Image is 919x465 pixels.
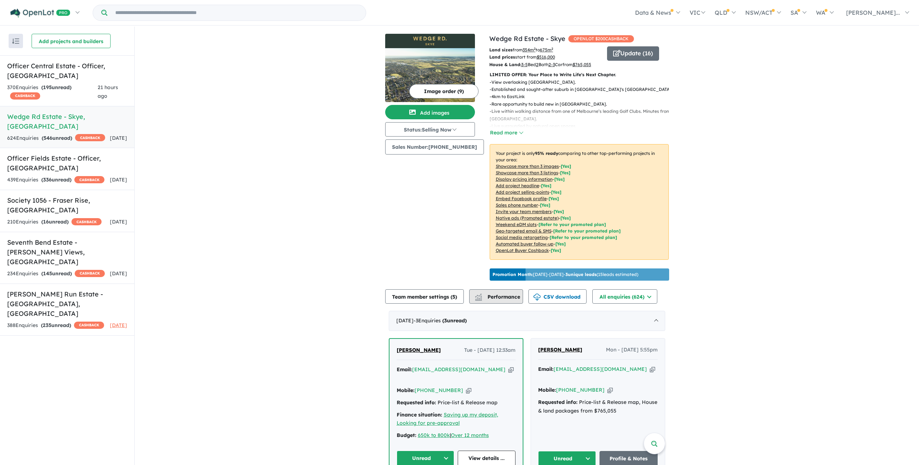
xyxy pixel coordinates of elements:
[538,346,582,353] span: [PERSON_NAME]
[536,62,538,67] u: 2
[7,289,127,318] h5: [PERSON_NAME] Run Estate - [GEOGRAPHIC_DATA] , [GEOGRAPHIC_DATA]
[607,386,613,394] button: Copy
[490,101,675,108] p: - Rare opportunity to build new in [GEOGRAPHIC_DATA].
[535,151,558,156] b: 95 % ready
[551,47,553,51] sup: 2
[409,84,479,98] button: Image order (9)
[42,135,72,141] strong: ( unread)
[496,241,554,247] u: Automated buyer follow-up
[397,366,412,373] strong: Email:
[110,176,127,183] span: [DATE]
[418,432,450,438] a: 650k to 800k
[549,196,559,201] span: [ Yes ]
[538,222,606,227] span: [Refer to your promoted plan]
[496,170,558,175] u: Showcase more than 3 listings
[397,411,442,418] strong: Finance situation:
[496,183,539,188] u: Add project headline
[442,317,467,324] strong: ( unread)
[110,135,127,141] span: [DATE]
[550,235,617,240] span: [Refer to your promoted plan]
[385,48,475,102] img: Wedge Rd Estate - Skye
[43,176,52,183] span: 336
[551,248,561,253] span: [Yes]
[7,238,127,267] h5: Seventh Bend Estate - [PERSON_NAME] Views , [GEOGRAPHIC_DATA]
[397,347,441,353] span: [PERSON_NAME]
[475,296,482,300] img: bar-chart.svg
[397,399,436,406] strong: Requested info:
[490,123,675,130] p: - Live surrounded by natural open spaces.
[537,54,555,60] u: $ 516,000
[385,139,484,155] button: Sales Number:[PHONE_NUMBER]
[41,322,71,328] strong: ( unread)
[490,129,523,137] button: Read more
[549,62,555,67] u: 2-3
[490,144,669,260] p: Your project is only comparing to other top-performing projects in your area: - - - - - - - - - -...
[496,176,552,182] u: Display pricing information
[476,294,520,300] span: Performance
[7,321,104,330] div: 388 Enquir ies
[489,46,602,54] p: from
[496,209,552,214] u: Invite your team members
[538,346,582,354] a: [PERSON_NAME]
[74,322,104,329] span: CASHBACK
[110,218,127,225] span: [DATE]
[528,289,587,304] button: CSV download
[397,431,516,440] div: |
[414,317,467,324] span: - 3 Enquir ies
[493,271,638,278] p: [DATE] - [DATE] - ( 15 leads estimated)
[98,84,118,99] span: 21 hours ago
[538,387,556,393] strong: Mobile:
[397,346,441,355] a: [PERSON_NAME]
[12,38,19,44] img: sort.svg
[43,218,49,225] span: 16
[41,176,71,183] strong: ( unread)
[43,270,52,277] span: 145
[490,93,675,100] p: - 4km to EastLink
[496,235,548,240] u: Social media retargeting
[444,317,447,324] span: 3
[846,9,900,16] span: [PERSON_NAME]...
[496,215,559,221] u: Native ads (Promoted estate)
[573,62,591,67] u: $ 765,055
[489,54,515,60] b: Land prices
[75,134,105,141] span: CASHBACK
[451,432,489,438] a: Over 12 months
[7,61,127,80] h5: Officer Central Estate - Officer , [GEOGRAPHIC_DATA]
[554,366,647,372] a: [EMAIL_ADDRESS][DOMAIN_NAME]
[508,366,514,373] button: Copy
[43,135,52,141] span: 546
[523,47,536,52] u: 354 m
[385,105,475,119] button: Add images
[75,270,105,277] span: CASHBACK
[10,92,40,100] span: CASHBACK
[7,112,127,131] h5: Wedge Rd Estate - Skye , [GEOGRAPHIC_DATA]
[388,37,472,45] img: Wedge Rd Estate - Skye Logo
[7,218,102,226] div: 210 Enquir ies
[536,47,553,52] span: to
[496,164,559,169] u: Showcase more than 3 images
[592,289,657,304] button: All enquiries (624)
[538,366,554,372] strong: Email:
[540,47,553,52] u: 675 m
[452,294,455,300] span: 5
[41,84,71,91] strong: ( unread)
[10,9,70,18] img: Openlot PRO Logo White
[490,79,675,86] p: - View overlooking [GEOGRAPHIC_DATA].
[489,62,521,67] b: House & Land:
[554,176,565,182] span: [ Yes ]
[496,202,538,208] u: Sales phone number
[490,71,669,78] p: LIMITED OFFER: Your Place to Write Life's Next Chapter.
[385,289,464,304] button: Team member settings (5)
[556,387,605,393] a: [PHONE_NUMBER]
[397,411,498,427] a: Saving up my deposit, Looking for pre-approval
[43,322,51,328] span: 235
[538,398,658,415] div: Price-list & Release map, House & land packages from $765,055
[540,202,550,208] span: [ Yes ]
[489,61,602,68] p: Bed Bath Car from
[43,84,52,91] span: 195
[7,195,127,215] h5: Society 1056 - Fraser Rise , [GEOGRAPHIC_DATA]
[490,108,675,123] p: - Live within walking distance from one of Melbourne’s leading Golf Clubs. Minutes from [GEOGRAPH...
[71,218,102,225] span: CASHBACK
[533,294,541,301] img: download icon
